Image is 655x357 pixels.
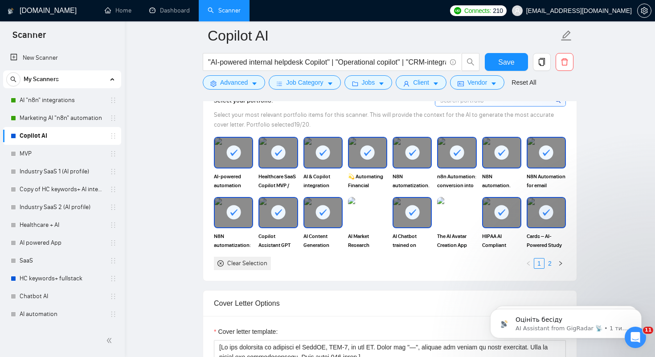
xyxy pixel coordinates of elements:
[625,327,646,348] iframe: Intercom live chat
[110,204,117,211] span: holder
[555,258,566,269] li: Next Page
[485,53,528,71] button: Save
[348,172,387,190] span: 💫 Automating Financial Reconciliation with N8N
[514,8,520,14] span: user
[526,261,531,266] span: left
[24,70,59,88] span: My Scanners
[527,172,566,190] span: N8N Automation for email analytics and main insights tracking
[533,58,550,66] span: copy
[558,261,563,266] span: right
[512,78,536,87] a: Reset All
[20,323,104,341] a: AI general
[523,258,534,269] button: left
[110,311,117,318] span: holder
[396,75,446,90] button: userClientcaret-down
[462,58,479,66] span: search
[110,275,117,282] span: holder
[403,80,409,87] span: user
[7,76,20,82] span: search
[498,57,514,68] span: Save
[269,75,340,90] button: barsJob Categorycaret-down
[482,232,521,250] span: HIPAA AI Compliant Platform
[477,290,655,353] iframe: Intercom notifications повідомлення
[208,25,559,47] input: Scanner name...
[327,80,333,87] span: caret-down
[348,232,387,250] span: AI Market Research Platform
[523,258,534,269] li: Previous Page
[20,270,104,287] a: HC keywords+ fullstack
[450,59,456,65] span: info-circle
[556,53,573,71] button: delete
[467,78,487,87] span: Vendor
[3,49,121,67] li: New Scanner
[362,78,375,87] span: Jobs
[227,259,267,268] div: Clear Selection
[555,258,566,269] button: right
[149,7,190,14] a: dashboardDashboard
[20,305,104,323] a: AI automation
[214,291,566,316] div: Cover Letter Options
[462,53,479,71] button: search
[251,80,258,87] span: caret-down
[352,80,358,87] span: folder
[110,132,117,140] span: holder
[110,293,117,300] span: holder
[454,7,461,14] img: upwork-logo.png
[303,232,343,250] span: AI Content Generation solution
[106,336,115,345] span: double-left
[110,150,117,157] span: holder
[203,75,265,90] button: settingAdvancedcaret-down
[6,72,20,86] button: search
[208,57,446,68] input: Search Freelance Jobs...
[105,7,131,14] a: homeHome
[220,78,248,87] span: Advanced
[527,232,566,250] span: Cards – AI-Powered Study Tool
[110,97,117,104] span: holder
[20,234,104,252] a: AI powered App
[533,53,551,71] button: copy
[20,91,104,109] a: AI "n8n" integrations
[286,78,323,87] span: Job Category
[20,163,104,181] a: Industry SaaS 1 (AI profile)
[214,172,253,190] span: AI-powered automation workflows for Marketing (leadgen) company
[437,172,476,190] span: n8n Automation: conversion into valuable info data conclusions
[393,172,432,190] span: N8N automatization. AudioBrief.
[637,7,651,14] a: setting
[348,197,387,228] img: portfolio thumbnail image
[217,260,224,267] span: close-circle
[534,258,544,269] li: 1
[5,29,53,47] span: Scanner
[110,186,117,193] span: holder
[482,172,521,190] span: N8N automation. ChatGPT-Powered Telegram Assistant.
[214,97,273,104] span: Select your portfolio:
[110,115,117,122] span: holder
[110,257,117,264] span: holder
[214,232,253,250] span: N8N automatization: creating viral VEO3 videos ideas and storing them.
[561,30,572,41] span: edit
[20,252,104,270] a: SaaS
[378,80,385,87] span: caret-down
[210,80,217,87] span: setting
[20,145,104,163] a: MVP
[110,239,117,246] span: holder
[464,6,491,16] span: Connects:
[450,75,504,90] button: idcardVendorcaret-down
[214,327,278,336] label: Cover letter template:
[458,80,464,87] span: idcard
[10,49,114,67] a: New Scanner
[433,80,439,87] span: caret-down
[8,4,14,18] img: logo
[276,80,282,87] span: bars
[643,327,653,334] span: 11
[20,287,104,305] a: Chatbot AI
[393,232,432,250] span: AI Chatbot trained on Company Data for Employees
[437,232,476,250] span: The AI Avatar Creation App
[303,172,343,190] span: AI & Copilot integration Healthcare platform
[208,7,241,14] a: searchScanner
[20,127,104,145] a: Copilot AI
[544,258,555,269] li: 2
[20,109,104,127] a: Marketing AI "n8n" automation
